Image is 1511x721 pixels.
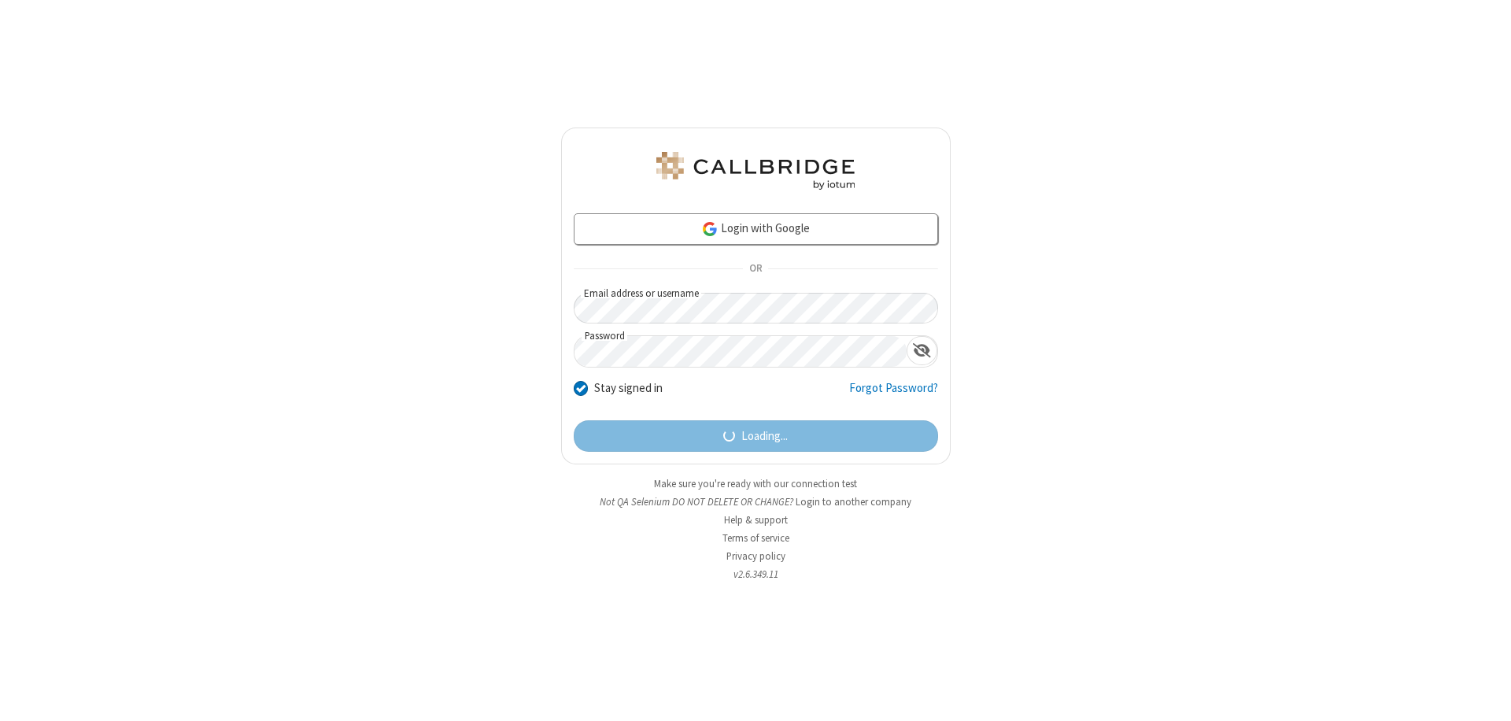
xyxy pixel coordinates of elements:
label: Stay signed in [594,379,663,397]
div: Show password [907,336,937,365]
span: OR [743,258,768,280]
iframe: Chat [1472,680,1499,710]
li: Not QA Selenium DO NOT DELETE OR CHANGE? [561,494,951,509]
img: QA Selenium DO NOT DELETE OR CHANGE [653,152,858,190]
a: Make sure you're ready with our connection test [654,477,857,490]
input: Password [574,336,907,367]
button: Loading... [574,420,938,452]
a: Login with Google [574,213,938,245]
a: Help & support [724,513,788,527]
span: Loading... [741,427,788,446]
img: google-icon.png [701,220,719,238]
input: Email address or username [574,293,938,324]
a: Privacy policy [726,549,785,563]
a: Forgot Password? [849,379,938,409]
button: Login to another company [796,494,911,509]
a: Terms of service [722,531,789,545]
li: v2.6.349.11 [561,567,951,582]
